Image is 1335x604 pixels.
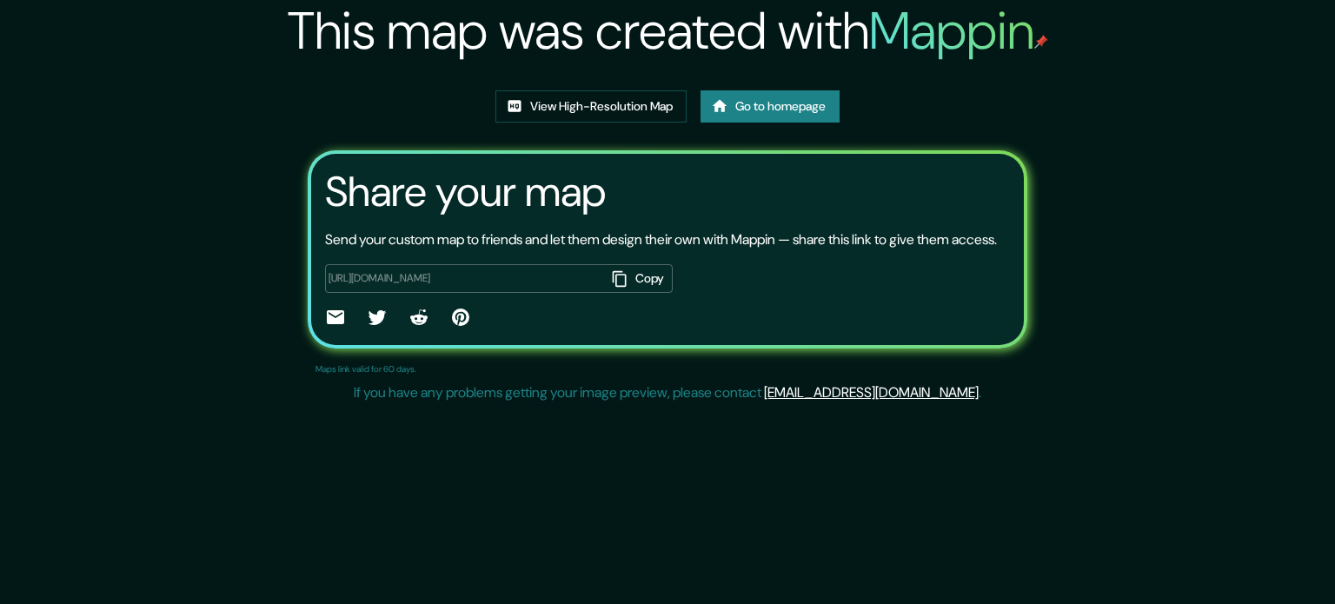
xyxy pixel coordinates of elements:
button: Copy [605,264,673,293]
a: [EMAIL_ADDRESS][DOMAIN_NAME] [764,383,979,402]
p: Send your custom map to friends and let them design their own with Mappin — share this link to gi... [325,229,997,250]
p: Maps link valid for 60 days. [315,362,416,375]
p: If you have any problems getting your image preview, please contact . [354,382,981,403]
img: mappin-pin [1034,35,1048,49]
h3: Share your map [325,168,606,216]
iframe: Help widget launcher [1180,536,1316,585]
a: View High-Resolution Map [495,90,687,123]
a: Go to homepage [701,90,840,123]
